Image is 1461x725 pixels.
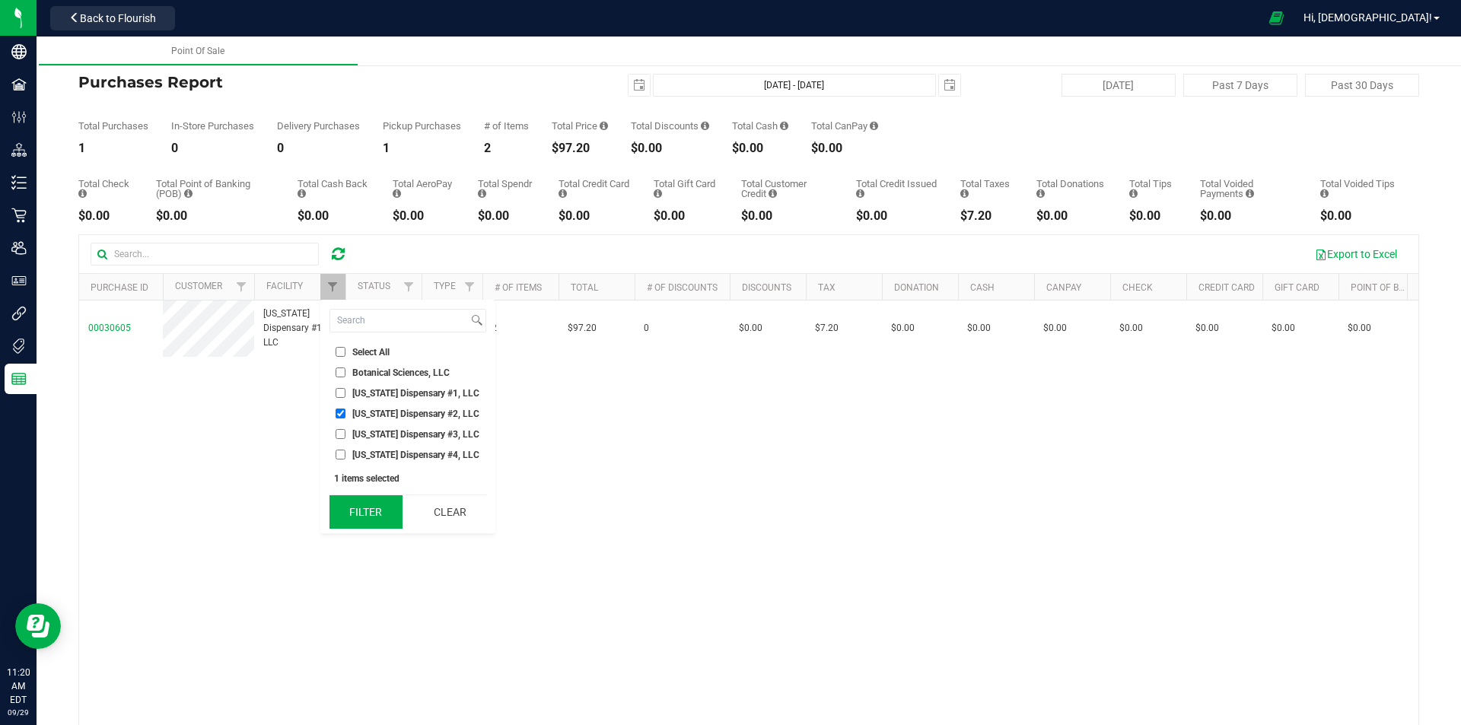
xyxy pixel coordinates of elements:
div: Total Taxes [960,179,1014,199]
i: Sum of all account credit issued for all refunds from returned purchases in the date range. [856,189,864,199]
a: Status [358,281,390,291]
a: CanPay [1046,282,1081,293]
i: Sum of the successful, non-voided CanPay payment transactions for all purchases in the date range. [870,121,878,131]
div: Total Point of Banking (POB) [156,179,275,199]
i: Sum of the successful, non-voided credit card payment transactions for all purchases in the date ... [559,189,567,199]
span: $0.00 [1195,321,1219,335]
div: $0.00 [1036,210,1106,222]
div: Total Purchases [78,121,148,131]
div: $0.00 [393,210,455,222]
a: Gift Card [1275,282,1319,293]
i: Sum of the successful, non-voided cash payment transactions for all purchases in the date range. ... [780,121,788,131]
a: # of Items [495,282,542,293]
button: Export to Excel [1305,241,1407,267]
span: select [939,75,960,96]
a: Credit Card [1198,282,1255,293]
a: Total [571,282,598,293]
div: Total Credit Issued [856,179,937,199]
div: Total Discounts [631,121,709,131]
inline-svg: Tags [11,339,27,354]
inline-svg: Integrations [11,306,27,321]
span: $0.00 [891,321,915,335]
span: select [629,75,650,96]
div: Total Gift Card [654,179,718,199]
div: Total Cash [732,121,788,131]
i: Sum of the successful, non-voided gift card payment transactions for all purchases in the date ra... [654,189,662,199]
i: Sum of the successful, non-voided Spendr payment transactions for all purchases in the date range. [478,189,486,199]
a: # of Discounts [647,282,718,293]
div: $0.00 [631,142,709,154]
div: $0.00 [559,210,631,222]
inline-svg: User Roles [11,273,27,288]
span: Select All [352,348,390,357]
div: $0.00 [298,210,370,222]
i: Sum of the successful, non-voided AeroPay payment transactions for all purchases in the date range. [393,189,401,199]
button: [DATE] [1062,74,1176,97]
a: Tax [818,282,836,293]
div: $0.00 [156,210,275,222]
inline-svg: Configuration [11,110,27,125]
div: $0.00 [732,142,788,154]
span: Back to Flourish [80,12,156,24]
i: Sum of all voided payment transaction amounts, excluding tips and transaction fees, for all purch... [1246,189,1254,199]
input: Botanical Sciences, LLC [336,367,345,377]
div: 2 [484,142,529,154]
div: 1 [383,142,461,154]
span: $0.00 [1348,321,1371,335]
span: $0.00 [739,321,762,335]
div: Total Cash Back [298,179,370,199]
a: Type [434,281,456,291]
span: Point Of Sale [171,46,224,56]
div: Total AeroPay [393,179,455,199]
div: $0.00 [654,210,718,222]
a: Filter [320,274,345,300]
input: Search... [91,243,319,266]
i: Sum of the cash-back amounts from rounded-up electronic payments for all purchases in the date ra... [298,189,306,199]
div: $0.00 [811,142,878,154]
div: $0.00 [1200,210,1297,222]
i: Sum of the total taxes for all purchases in the date range. [960,189,969,199]
span: $0.00 [967,321,991,335]
input: [US_STATE] Dispensary #2, LLC [336,409,345,418]
div: # of Items [484,121,529,131]
div: Delivery Purchases [277,121,360,131]
button: Past 7 Days [1183,74,1297,97]
i: Sum of all round-up-to-next-dollar total price adjustments for all purchases in the date range. [1036,189,1045,199]
input: [US_STATE] Dispensary #3, LLC [336,429,345,439]
div: $0.00 [856,210,937,222]
span: $0.00 [1272,321,1295,335]
p: 09/29 [7,707,30,718]
div: 0 [277,142,360,154]
div: $0.00 [78,210,133,222]
inline-svg: Inventory [11,175,27,190]
span: [US_STATE] Dispensary #4, LLC [352,450,479,459]
iframe: Resource center [15,603,61,649]
span: $0.00 [1119,321,1143,335]
div: $0.00 [741,210,833,222]
span: Botanical Sciences, LLC [352,368,450,377]
a: Purchase ID [91,282,148,293]
div: Total Voided Payments [1200,179,1297,199]
div: Total Tips [1129,179,1176,199]
div: In-Store Purchases [171,121,254,131]
div: Pickup Purchases [383,121,461,131]
button: Past 30 Days [1305,74,1419,97]
div: $0.00 [1129,210,1176,222]
span: 0 [644,321,649,335]
h4: Purchases Report [78,74,525,91]
div: Total Check [78,179,133,199]
div: 1 [78,142,148,154]
a: Filter [229,274,254,300]
div: $7.20 [960,210,1014,222]
span: Open Ecommerce Menu [1259,3,1294,33]
a: Facility [266,281,303,291]
div: 0 [171,142,254,154]
span: [US_STATE] Dispensary #2, LLC [352,409,479,418]
div: 1 items selected [334,473,482,484]
input: [US_STATE] Dispensary #4, LLC [336,450,345,459]
a: Donation [894,282,939,293]
inline-svg: Distribution [11,142,27,157]
span: [US_STATE] Dispensary #1, LLC [352,389,479,398]
div: $0.00 [1320,210,1396,222]
span: $7.20 [815,321,839,335]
